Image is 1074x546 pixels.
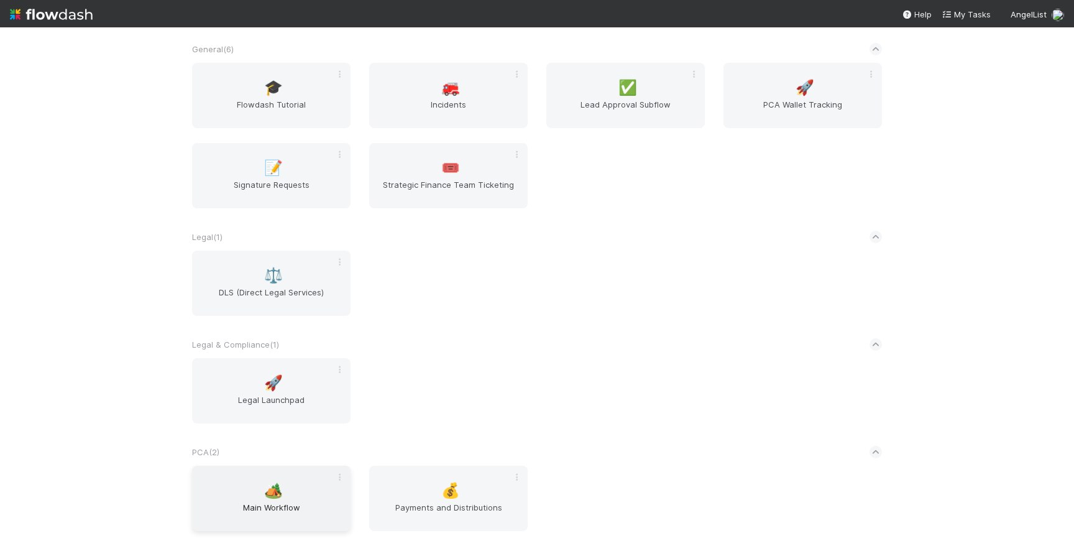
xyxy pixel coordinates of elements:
div: Help [902,8,932,21]
a: 🚀Legal Launchpad [192,358,351,423]
span: Legal & Compliance ( 1 ) [192,340,279,349]
a: ⚖️DLS (Direct Legal Services) [192,251,351,316]
a: 📝Signature Requests [192,143,351,208]
a: ✅Lead Approval Subflow [546,63,705,128]
span: 📝 [264,160,283,176]
span: 🎟️ [441,160,460,176]
span: 💰 [441,483,460,499]
span: Lead Approval Subflow [551,98,700,123]
span: My Tasks [942,9,991,19]
a: 🎟️Strategic Finance Team Ticketing [369,143,528,208]
a: My Tasks [942,8,991,21]
span: General ( 6 ) [192,44,234,54]
span: Payments and Distributions [374,501,523,526]
span: Legal Launchpad [197,394,346,419]
span: 🎓 [264,80,283,96]
a: 🚒Incidents [369,63,528,128]
a: 🚀PCA Wallet Tracking [723,63,882,128]
a: 🎓Flowdash Tutorial [192,63,351,128]
span: 🚀 [796,80,814,96]
span: Flowdash Tutorial [197,98,346,123]
span: PCA Wallet Tracking [728,98,877,123]
span: 🚒 [441,80,460,96]
span: Main Workflow [197,501,346,526]
span: 🏕️ [264,483,283,499]
span: DLS (Direct Legal Services) [197,286,346,311]
img: avatar_e1f102a8-6aea-40b1-874c-e2ab2da62ba9.png [1052,9,1064,21]
span: Legal ( 1 ) [192,232,223,242]
span: 🚀 [264,375,283,391]
a: 🏕️Main Workflow [192,466,351,531]
a: 💰Payments and Distributions [369,466,528,531]
span: PCA ( 2 ) [192,447,219,457]
span: AngelList [1011,9,1047,19]
span: ⚖️ [264,267,283,284]
span: Incidents [374,98,523,123]
img: logo-inverted-e16ddd16eac7371096b0.svg [10,4,93,25]
span: Strategic Finance Team Ticketing [374,178,523,203]
span: Signature Requests [197,178,346,203]
span: ✅ [618,80,637,96]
